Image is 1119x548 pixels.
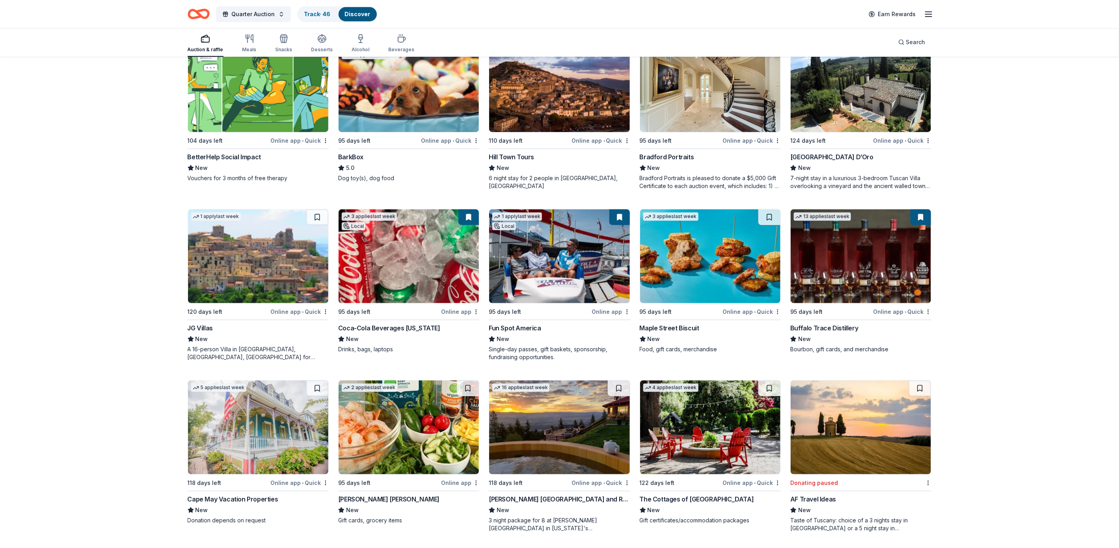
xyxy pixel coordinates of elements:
[791,380,931,474] img: Image for AF Travel Ideas
[188,516,329,524] div: Donation depends on request
[441,478,479,488] div: Online app
[798,334,811,344] span: New
[342,212,397,221] div: 3 applies last week
[864,7,921,21] a: Earn Rewards
[188,380,328,474] img: Image for Cape May Vacation Properties
[790,152,873,162] div: [GEOGRAPHIC_DATA] D’Oro
[195,334,208,344] span: New
[572,478,630,488] div: Online app Quick
[352,31,370,57] button: Alcohol
[640,38,781,190] a: Image for Bradford Portraits24 applieslast week95 days leftOnline app•QuickBradford PortraitsNewB...
[489,478,523,488] div: 118 days left
[352,47,370,53] div: Alcohol
[188,345,329,361] div: A 16-person Villa in [GEOGRAPHIC_DATA], [GEOGRAPHIC_DATA], [GEOGRAPHIC_DATA] for 7days/6nights (R...
[492,212,542,221] div: 1 apply last week
[640,380,781,524] a: Image for The Cottages of Napa Valley4 applieslast week122 days leftOnline app•QuickThe Cottages ...
[791,38,931,132] img: Image for Villa Sogni D’Oro
[640,478,675,488] div: 122 days left
[188,136,223,145] div: 104 days left
[798,163,811,173] span: New
[492,222,516,230] div: Local
[489,136,523,145] div: 110 days left
[640,307,672,317] div: 95 days left
[754,138,756,144] span: •
[339,38,479,132] img: Image for BarkBox
[873,307,931,317] div: Online app Quick
[346,163,354,173] span: 5.0
[489,516,630,532] div: 3 night package for 8 at [PERSON_NAME][GEOGRAPHIC_DATA] in [US_STATE]'s [GEOGRAPHIC_DATA] (Charit...
[489,174,630,190] div: 6 night stay for 2 people in [GEOGRAPHIC_DATA], [GEOGRAPHIC_DATA]
[342,384,397,392] div: 2 applies last week
[389,31,415,57] button: Beverages
[191,212,241,221] div: 1 apply last week
[338,494,439,504] div: [PERSON_NAME] [PERSON_NAME]
[754,480,756,486] span: •
[441,307,479,317] div: Online app
[489,345,630,361] div: Single-day passes, gift baskets, sponsorship, fundraising opportunities.
[276,47,292,53] div: Snacks
[452,138,454,144] span: •
[345,11,371,17] a: Discover
[342,222,365,230] div: Local
[338,380,479,524] a: Image for Harris Teeter2 applieslast week95 days leftOnline app[PERSON_NAME] [PERSON_NAME]NewGift...
[790,478,838,488] div: Donating paused
[188,38,329,182] a: Image for BetterHelp Social Impact38 applieslast week104 days leftOnline app•QuickBetterHelp Soci...
[188,478,222,488] div: 118 days left
[489,380,629,474] img: Image for Downing Mountain Lodge and Retreat
[188,209,329,361] a: Image for JG Villas1 applylast week120 days leftOnline app•QuickJG VillasNewA 16-person Villa in ...
[640,345,781,353] div: Food, gift cards, merchandise
[489,38,629,132] img: Image for Hill Town Tours
[346,334,359,344] span: New
[232,9,275,19] span: Quarter Auction
[794,212,851,221] div: 13 applies last week
[276,31,292,57] button: Snacks
[489,152,534,162] div: Hill Town Tours
[297,6,378,22] button: Track· 46Discover
[311,31,333,57] button: Desserts
[790,209,931,353] a: Image for Buffalo Trace Distillery13 applieslast week95 days leftOnline app•QuickBuffalo Trace Di...
[188,38,328,132] img: Image for BetterHelp Social Impact
[640,209,781,353] a: Image for Maple Street Biscuit3 applieslast week95 days leftOnline app•QuickMaple Street BiscuitN...
[270,478,329,488] div: Online app Quick
[643,212,698,221] div: 3 applies last week
[302,480,303,486] span: •
[640,494,754,504] div: The Cottages of [GEOGRAPHIC_DATA]
[188,209,328,303] img: Image for JG Villas
[346,505,359,515] span: New
[242,31,257,57] button: Meals
[339,380,479,474] img: Image for Harris Teeter
[722,136,781,145] div: Online app Quick
[338,209,479,353] a: Image for Coca-Cola Beverages Florida3 applieslast weekLocal95 days leftOnline appCoca-Cola Bever...
[640,174,781,190] div: Bradford Portraits is pleased to donate a $5,000 Gift Certificate to each auction event, which in...
[640,38,780,132] img: Image for Bradford Portraits
[790,345,931,353] div: Bourbon, gift cards, and merchandise
[648,334,660,344] span: New
[905,138,907,144] span: •
[242,47,257,53] div: Meals
[339,209,479,303] img: Image for Coca-Cola Beverages Florida
[489,209,630,361] a: Image for Fun Spot America1 applylast weekLocal95 days leftOnline appFun Spot AmericaNewSingle-da...
[338,174,479,182] div: Dog toy(s), dog food
[640,380,780,474] img: Image for The Cottages of Napa Valley
[603,480,605,486] span: •
[873,136,931,145] div: Online app Quick
[489,38,630,190] a: Image for Hill Town Tours 7 applieslast week110 days leftOnline app•QuickHill Town ToursNew6 nigh...
[643,384,698,392] div: 4 applies last week
[892,34,932,50] button: Search
[188,380,329,524] a: Image for Cape May Vacation Properties5 applieslast week118 days leftOnline app•QuickCape May Vac...
[640,209,780,303] img: Image for Maple Street Biscuit
[906,37,925,47] span: Search
[302,138,303,144] span: •
[497,334,509,344] span: New
[338,38,479,182] a: Image for BarkBoxTop rated12 applieslast week95 days leftOnline app•QuickBarkBox5.0Dog toy(s), do...
[188,47,223,53] div: Auction & raffle
[497,163,509,173] span: New
[188,307,223,317] div: 120 days left
[492,384,549,392] div: 16 applies last week
[311,47,333,53] div: Desserts
[648,163,660,173] span: New
[489,209,629,303] img: Image for Fun Spot America
[304,11,331,17] a: Track· 46
[188,152,261,162] div: BetterHelp Social Impact
[790,380,931,532] a: Image for AF Travel IdeasDonating pausedAF Travel IdeasNewTaste of Tuscany: choice of a 3 nights ...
